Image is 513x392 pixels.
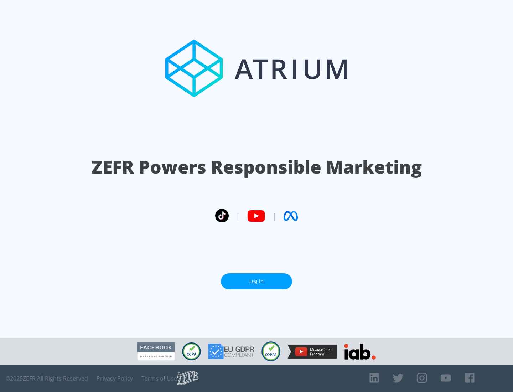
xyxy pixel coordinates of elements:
span: | [236,211,240,221]
img: CCPA Compliant [182,342,201,360]
img: COPPA Compliant [261,341,280,361]
span: © 2025 ZEFR All Rights Reserved [5,375,88,382]
a: Terms of Use [141,375,177,382]
img: Facebook Marketing Partner [137,342,175,361]
a: Privacy Policy [97,375,133,382]
img: GDPR Compliant [208,344,254,359]
a: Log In [221,273,292,289]
img: IAB [344,344,376,360]
img: YouTube Measurement Program [287,345,337,359]
span: | [272,211,276,221]
h1: ZEFR Powers Responsible Marketing [92,155,422,179]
